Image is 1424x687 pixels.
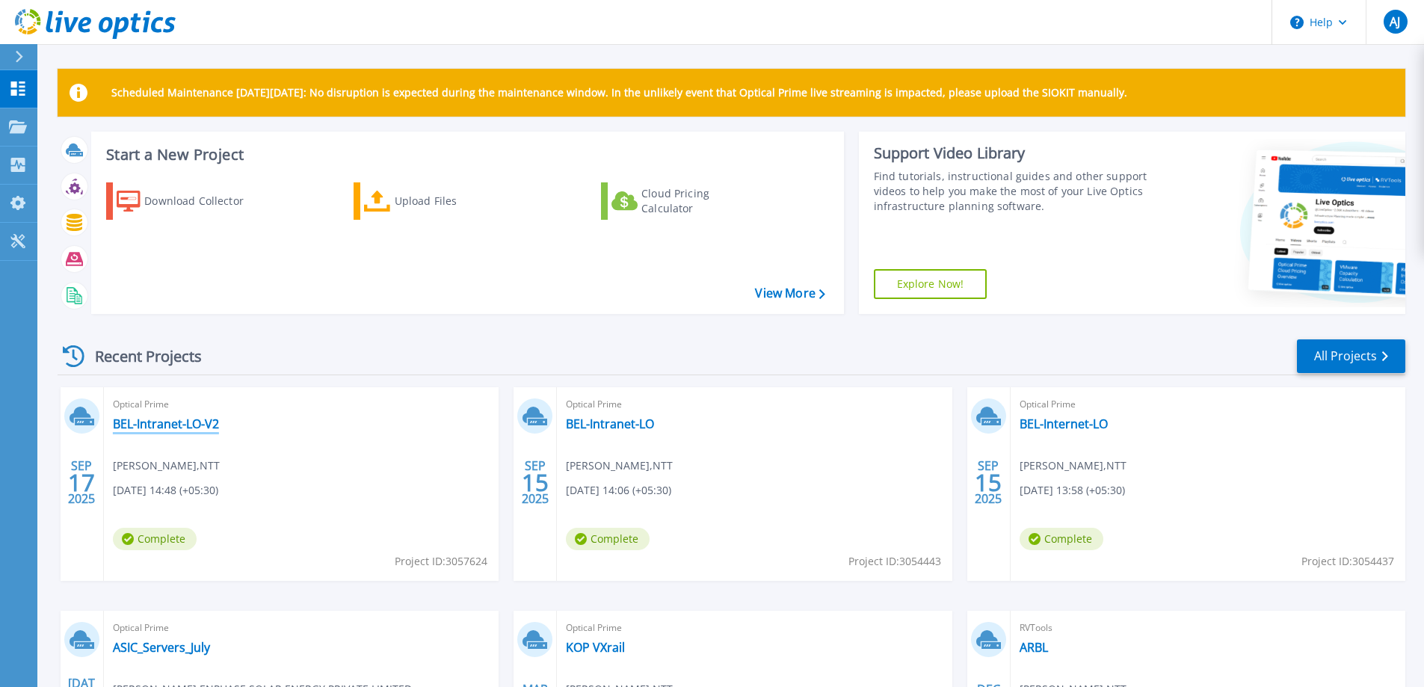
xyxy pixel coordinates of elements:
[1297,339,1405,373] a: All Projects
[68,476,95,489] span: 17
[395,186,514,216] div: Upload Files
[113,528,197,550] span: Complete
[106,182,273,220] a: Download Collector
[566,396,943,413] span: Optical Prime
[113,396,490,413] span: Optical Prime
[113,620,490,636] span: Optical Prime
[521,455,549,510] div: SEP 2025
[1301,553,1394,570] span: Project ID: 3054437
[874,144,1153,163] div: Support Video Library
[58,338,222,375] div: Recent Projects
[755,286,824,301] a: View More
[974,455,1002,510] div: SEP 2025
[1020,528,1103,550] span: Complete
[566,458,673,474] span: [PERSON_NAME] , NTT
[566,482,671,499] span: [DATE] 14:06 (+05:30)
[874,269,987,299] a: Explore Now!
[975,476,1002,489] span: 15
[1020,620,1396,636] span: RVTools
[522,476,549,489] span: 15
[641,186,761,216] div: Cloud Pricing Calculator
[601,182,768,220] a: Cloud Pricing Calculator
[566,416,654,431] a: BEL-Intranet-LO
[566,620,943,636] span: Optical Prime
[111,87,1127,99] p: Scheduled Maintenance [DATE][DATE]: No disruption is expected during the maintenance window. In t...
[144,186,264,216] div: Download Collector
[106,147,824,163] h3: Start a New Project
[1020,396,1396,413] span: Optical Prime
[1020,640,1048,655] a: ARBL
[67,455,96,510] div: SEP 2025
[874,169,1153,214] div: Find tutorials, instructional guides and other support videos to help you make the most of your L...
[1020,416,1108,431] a: BEL-Internet-LO
[1020,482,1125,499] span: [DATE] 13:58 (+05:30)
[354,182,520,220] a: Upload Files
[113,416,219,431] a: BEL-Intranet-LO-V2
[113,482,218,499] span: [DATE] 14:48 (+05:30)
[1020,458,1126,474] span: [PERSON_NAME] , NTT
[566,528,650,550] span: Complete
[848,553,941,570] span: Project ID: 3054443
[1390,16,1400,28] span: AJ
[395,553,487,570] span: Project ID: 3057624
[113,458,220,474] span: [PERSON_NAME] , NTT
[113,640,210,655] a: ASIC_Servers_July
[566,640,625,655] a: KOP VXrail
